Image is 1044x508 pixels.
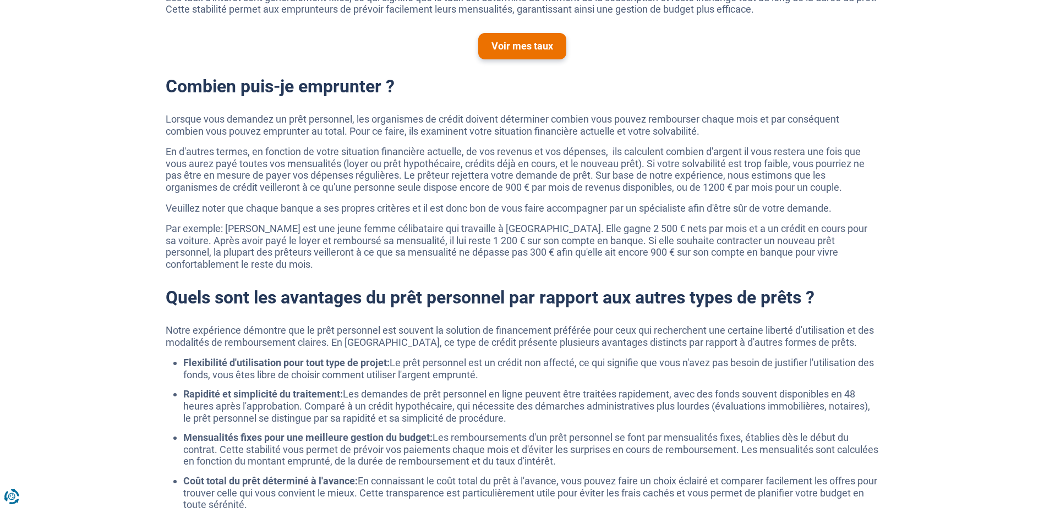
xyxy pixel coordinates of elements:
li: Les remboursements d'un prêt personnel se font par mensualités fixes, établies dès le début du co... [183,432,879,467]
li: Le prêt personnel est un crédit non affecté, ce qui signifie que vous n'avez pas besoin de justif... [183,357,879,380]
strong: Mensualités fixes pour une meilleure gestion du budget: [183,432,433,443]
h2: Quels sont les avantages du prêt personnel par rapport aux autres types de prêts ? [166,287,879,308]
p: Par exemple: [PERSON_NAME] est une jeune femme célibataire qui travaille à [GEOGRAPHIC_DATA]. Ell... [166,223,879,270]
p: Lorsque vous demandez un prêt personnel, les organismes de crédit doivent déterminer combien vous... [166,113,879,137]
li: Les demandes de prêt personnel en ligne peuvent être traitées rapidement, avec des fonds souvent ... [183,388,879,424]
h2: Combien puis-je emprunter ? [166,76,879,97]
p: Notre expérience démontre que le prêt personnel est souvent la solution de financement préférée p... [166,324,879,348]
a: Voir mes taux [478,33,566,59]
p: Veuillez noter que chaque banque a ses propres critères et il est donc bon de vous faire accompag... [166,202,879,214]
strong: Rapidité et simplicité du traitement: [183,388,343,400]
strong: Coût total du prêt déterminé à l'avance: [183,475,358,487]
p: En d'autres termes, en fonction de votre situation financière actuelle, de vos revenus et vos dép... [166,146,879,193]
strong: Flexibilité d'utilisation pour tout type de projet: [183,357,390,368]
